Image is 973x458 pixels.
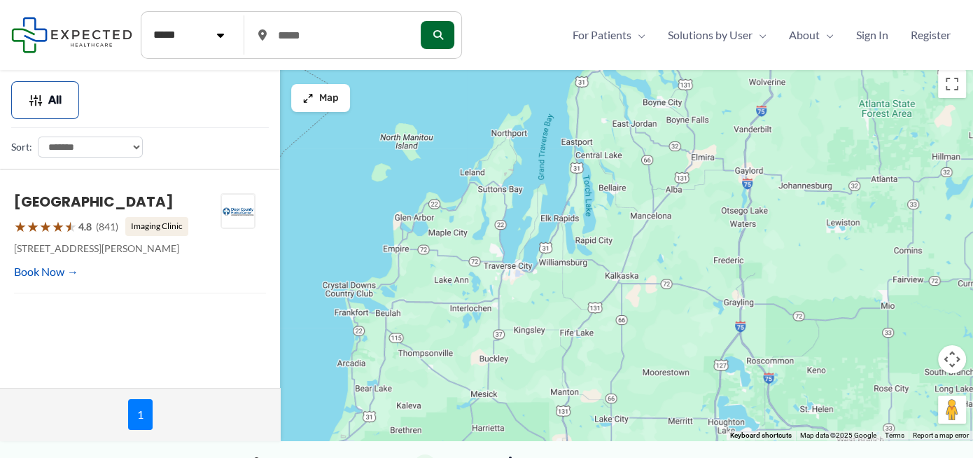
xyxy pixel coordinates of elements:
[730,431,792,440] button: Keyboard shortcuts
[856,25,888,46] span: Sign In
[14,192,174,211] a: [GEOGRAPHIC_DATA]
[911,25,951,46] span: Register
[752,25,766,46] span: Menu Toggle
[657,25,778,46] a: Solutions by UserMenu Toggle
[14,214,27,240] span: ★
[573,25,631,46] span: For Patients
[96,218,118,236] span: (841)
[845,25,899,46] a: Sign In
[48,95,62,105] span: All
[302,92,314,104] img: Maximize
[221,194,255,229] img: Door County Medical Center
[125,217,188,235] span: Imaging Clinic
[789,25,820,46] span: About
[14,261,78,282] a: Book Now
[778,25,845,46] a: AboutMenu Toggle
[319,92,339,104] span: Map
[938,70,966,98] button: Toggle fullscreen view
[29,93,43,107] img: Filter
[11,17,132,53] img: Expected Healthcare Logo - side, dark font, small
[820,25,834,46] span: Menu Toggle
[938,345,966,373] button: Map camera controls
[885,431,904,439] a: Terms (opens in new tab)
[27,214,39,240] span: ★
[64,214,77,240] span: ★
[631,25,645,46] span: Menu Toggle
[78,218,92,236] span: 4.8
[11,81,79,119] button: All
[668,25,752,46] span: Solutions by User
[938,396,966,424] button: Drag Pegman onto the map to open Street View
[14,240,220,258] p: [STREET_ADDRESS][PERSON_NAME]
[561,25,657,46] a: For PatientsMenu Toggle
[899,25,962,46] a: Register
[39,214,52,240] span: ★
[913,431,969,439] a: Report a map error
[52,214,64,240] span: ★
[11,138,32,156] label: Sort:
[800,431,876,439] span: Map data ©2025 Google
[128,399,153,430] span: 1
[291,84,350,112] button: Map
